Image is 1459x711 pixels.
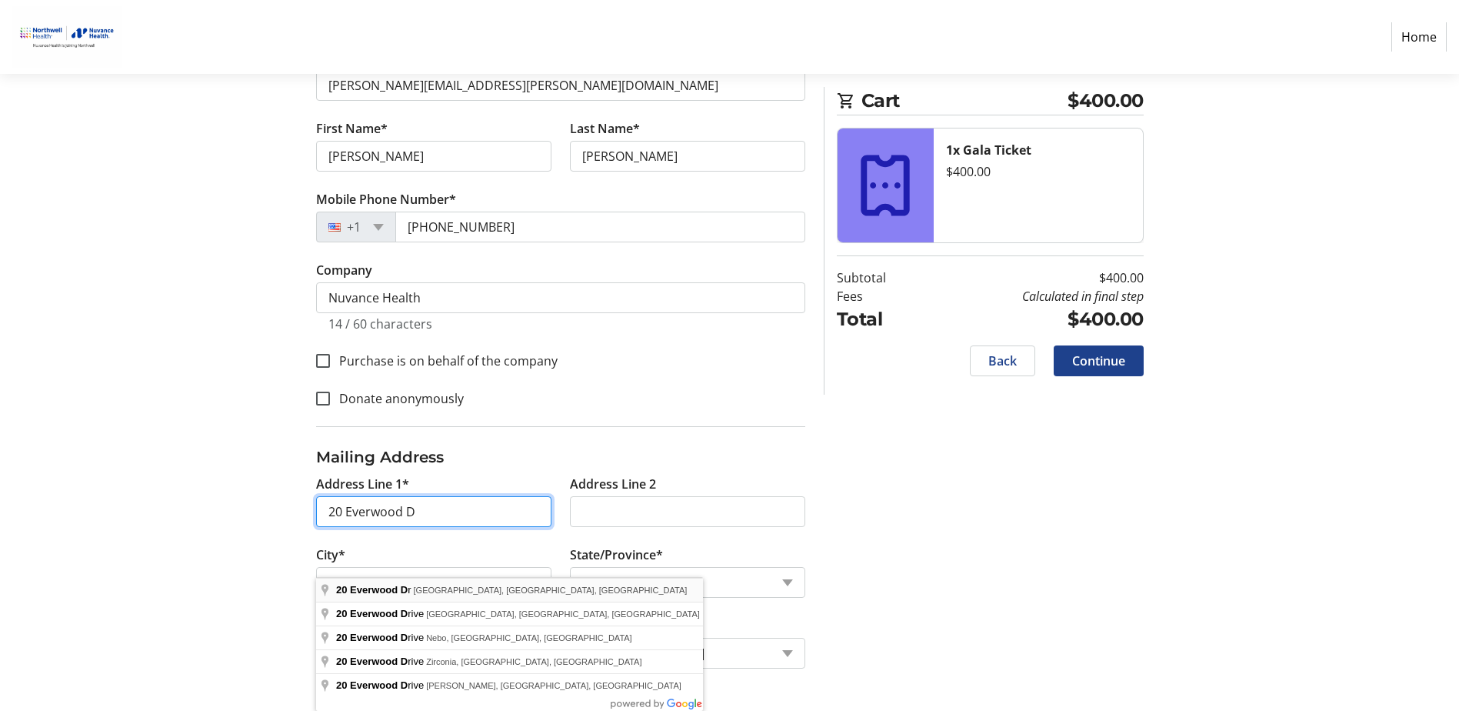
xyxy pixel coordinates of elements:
[336,656,426,667] span: rive
[946,162,1131,181] div: $400.00
[426,633,632,643] span: Nebo, [GEOGRAPHIC_DATA], [GEOGRAPHIC_DATA]
[12,6,122,68] img: Nuvance Health's Logo
[336,632,426,643] span: rive
[316,546,345,564] label: City*
[350,584,408,596] span: Everwood D
[336,656,408,667] span: 20 Everwood D
[414,586,688,595] span: [GEOGRAPHIC_DATA], [GEOGRAPHIC_DATA], [GEOGRAPHIC_DATA]
[395,212,805,242] input: (201) 555-0123
[316,567,551,598] input: City
[316,119,388,138] label: First Name*
[925,287,1144,305] td: Calculated in final step
[336,679,426,691] span: rive
[925,269,1144,287] td: $400.00
[316,261,372,279] label: Company
[837,269,925,287] td: Subtotal
[970,345,1035,376] button: Back
[925,305,1144,333] td: $400.00
[426,681,681,690] span: [PERSON_NAME], [GEOGRAPHIC_DATA], [GEOGRAPHIC_DATA]
[570,475,656,493] label: Address Line 2
[336,584,347,596] span: 20
[1391,22,1447,52] a: Home
[837,287,925,305] td: Fees
[570,119,640,138] label: Last Name*
[316,496,551,527] input: Address
[330,389,464,408] label: Donate anonymously
[1072,352,1125,370] span: Continue
[336,679,408,691] span: 20 Everwood D
[328,315,432,332] tr-character-limit: 14 / 60 characters
[316,475,409,493] label: Address Line 1*
[336,584,414,596] span: r
[336,608,408,619] span: 20 Everwood D
[946,142,1031,159] strong: 1x Gala Ticket
[1054,345,1144,376] button: Continue
[426,657,641,666] span: Zirconia, [GEOGRAPHIC_DATA], [GEOGRAPHIC_DATA]
[336,608,426,619] span: rive
[316,190,456,209] label: Mobile Phone Number*
[861,87,1068,115] span: Cart
[988,352,1017,370] span: Back
[570,546,663,564] label: State/Province*
[837,305,925,333] td: Total
[316,446,805,469] h3: Mailing Address
[426,609,700,619] span: [GEOGRAPHIC_DATA], [GEOGRAPHIC_DATA], [GEOGRAPHIC_DATA]
[336,632,408,643] span: 20 Everwood D
[1068,87,1144,115] span: $400.00
[330,352,558,370] label: Purchase is on behalf of the company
